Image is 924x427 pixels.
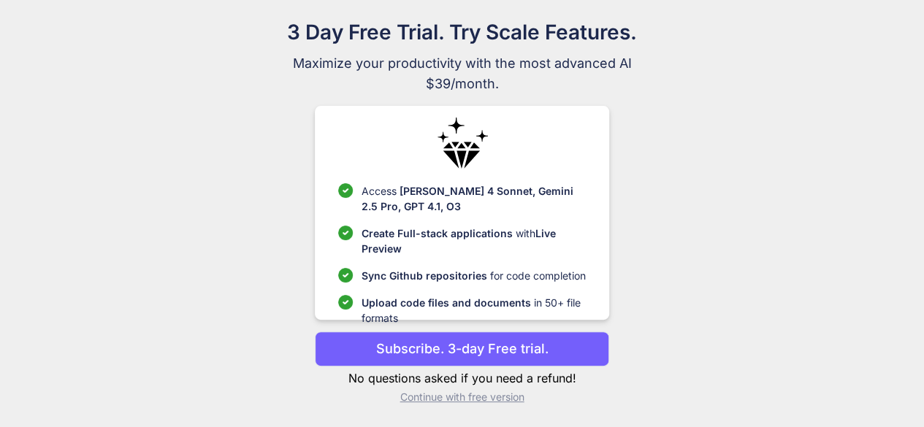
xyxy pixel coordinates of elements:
span: $39/month. [217,74,708,94]
span: [PERSON_NAME] 4 Sonnet, Gemini 2.5 Pro, GPT 4.1, O3 [362,185,573,212]
p: in 50+ file formats [362,295,586,326]
span: Upload code files and documents [362,296,531,309]
span: Create Full-stack applications [362,227,516,239]
p: for code completion [362,268,586,283]
h1: 3 Day Free Trial. Try Scale Features. [217,17,708,47]
button: Subscribe. 3-day Free trial. [315,331,609,366]
p: Subscribe. 3-day Free trial. [376,339,549,358]
p: Continue with free version [315,390,609,404]
p: Access [362,183,586,214]
span: Maximize your productivity with the most advanced AI [217,53,708,74]
img: checklist [338,268,353,282]
img: checklist [338,183,353,198]
img: checklist [338,226,353,240]
p: No questions asked if you need a refund! [315,369,609,387]
p: with [362,226,586,256]
span: Sync Github repositories [362,269,487,282]
img: checklist [338,295,353,309]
